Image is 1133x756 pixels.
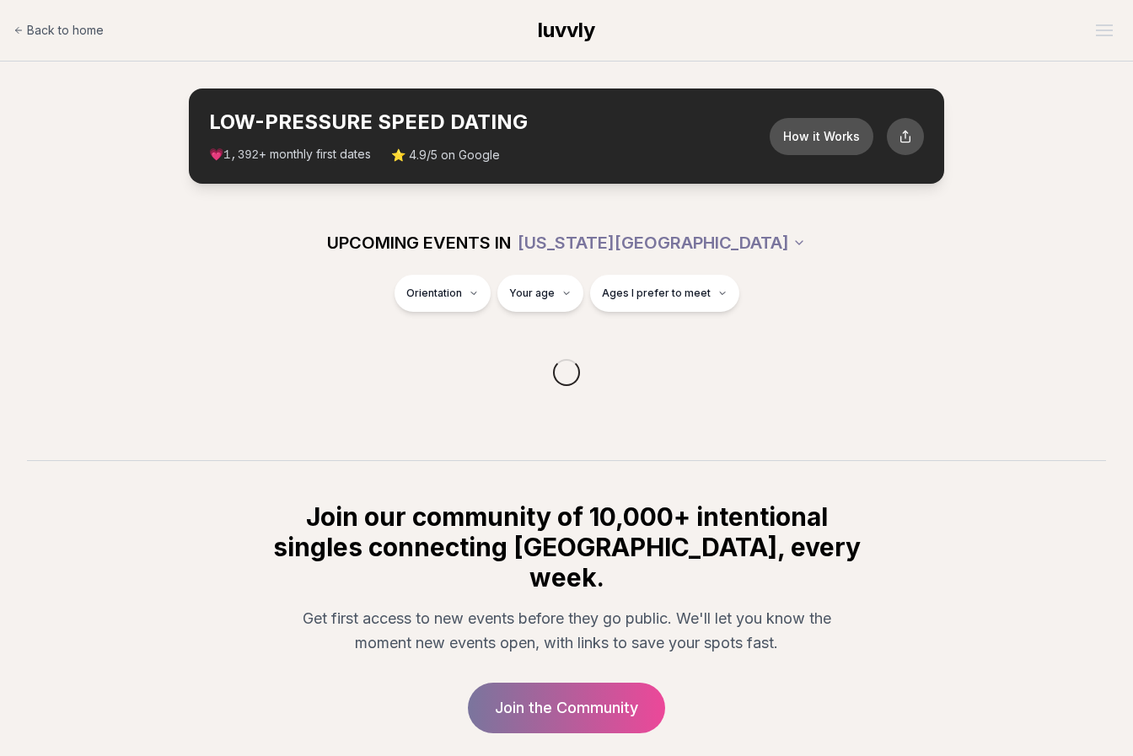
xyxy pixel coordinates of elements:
[270,501,863,592] h2: Join our community of 10,000+ intentional singles connecting [GEOGRAPHIC_DATA], every week.
[770,118,873,155] button: How it Works
[468,683,665,733] a: Join the Community
[538,18,595,42] span: luvvly
[497,275,583,312] button: Your age
[538,17,595,44] a: luvvly
[27,22,104,39] span: Back to home
[223,148,259,162] span: 1,392
[590,275,739,312] button: Ages I prefer to meet
[602,287,711,300] span: Ages I prefer to meet
[283,606,850,656] p: Get first access to new events before they go public. We'll let you know the moment new events op...
[13,13,104,47] a: Back to home
[406,287,462,300] span: Orientation
[395,275,491,312] button: Orientation
[391,147,500,164] span: ⭐ 4.9/5 on Google
[1089,18,1120,43] button: Open menu
[327,231,511,255] span: UPCOMING EVENTS IN
[209,109,770,136] h2: LOW-PRESSURE SPEED DATING
[518,224,806,261] button: [US_STATE][GEOGRAPHIC_DATA]
[209,146,371,164] span: 💗 + monthly first dates
[509,287,555,300] span: Your age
